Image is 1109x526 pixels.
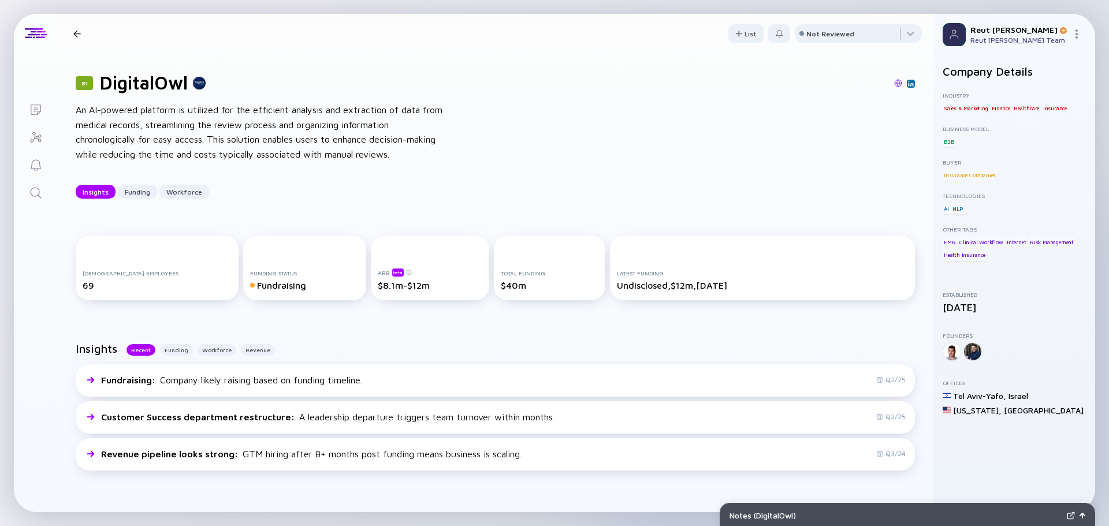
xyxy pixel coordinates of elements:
div: Undisclosed, $12m, [DATE] [617,280,908,290]
div: Established [943,291,1086,298]
button: Funding [160,344,193,356]
a: Reminders [14,150,57,178]
div: Q2/25 [876,375,906,384]
img: Profile Picture [943,23,966,46]
div: Reut [PERSON_NAME] Team [970,36,1067,44]
div: [DATE] [943,301,1086,314]
div: Clinical Workflow [958,236,1004,248]
div: Health Insurance [943,249,987,261]
div: A leadership departure triggers team turnover within months. [101,412,554,422]
button: List [728,24,764,43]
div: [US_STATE] , [953,405,1002,415]
button: Insights [76,185,116,199]
button: Revenue [241,344,275,356]
div: Technologies [943,192,1086,199]
span: Revenue pipeline looks strong : [101,449,240,459]
div: Workforce [159,183,209,201]
div: Q2/25 [876,412,906,421]
div: Insurance Companies [943,169,997,181]
div: Buyer [943,159,1086,166]
div: $40m [501,280,598,290]
img: Expand Notes [1067,512,1075,520]
div: Tel Aviv-Yafo , [953,391,1006,401]
div: Reut [PERSON_NAME] [970,25,1067,35]
div: Company likely raising based on funding timeline. [101,375,362,385]
img: DigitalOwl Website [894,79,902,87]
div: beta [392,268,404,277]
div: [DEMOGRAPHIC_DATA] Employees [83,270,232,277]
span: Customer Success department restructure : [101,412,297,422]
div: Not Reviewed [806,29,854,38]
div: Total Funding [501,270,598,277]
div: AI [943,203,950,214]
div: [GEOGRAPHIC_DATA] [1004,405,1084,415]
div: Insights [76,183,116,201]
div: Latest Funding [617,270,908,277]
div: Offices [943,379,1086,386]
div: Insurance [1042,102,1068,114]
div: EMR [943,236,957,248]
div: Funding [118,183,157,201]
div: Israel [1008,391,1028,401]
div: 69 [83,280,232,290]
div: Other Tags [943,226,1086,233]
div: Internet [1006,236,1027,248]
div: Sales & Marketing [943,102,989,114]
button: Funding [118,185,157,199]
div: GTM hiring after 8+ months post funding means business is scaling. [101,449,522,459]
div: $8.1m-$12m [378,280,483,290]
h1: DigitalOwl [100,72,188,94]
div: Finance [991,102,1011,114]
div: Fundraising [250,280,359,290]
button: Recent [126,344,155,356]
div: Notes ( DigitalOwl ) [730,510,1062,520]
div: List [728,25,764,43]
div: Risk Management [1029,236,1075,248]
a: Search [14,178,57,206]
div: 81 [76,76,93,90]
div: Industry [943,92,1086,99]
h2: Company Details [943,65,1086,78]
a: Investor Map [14,122,57,150]
span: Fundraising : [101,375,158,385]
img: Open Notes [1080,513,1085,518]
img: DigitalOwl Linkedin Page [908,81,914,87]
img: Menu [1072,29,1081,39]
div: Q3/24 [876,449,906,458]
h2: Insights [76,342,117,355]
div: Funding Status [250,270,359,277]
a: Lists [14,95,57,122]
div: An AI-powered platform is utilized for the efficient analysis and extraction of data from medical... [76,103,445,162]
div: B2B [943,136,955,147]
button: Workforce [198,344,236,356]
button: Workforce [159,185,209,199]
div: NLP [951,203,964,214]
div: ARR [378,268,483,277]
div: Healthcare [1013,102,1040,114]
div: Founders [943,332,1086,339]
img: United States Flag [943,406,951,414]
img: Israel Flag [943,391,951,400]
div: Business Model [943,125,1086,132]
